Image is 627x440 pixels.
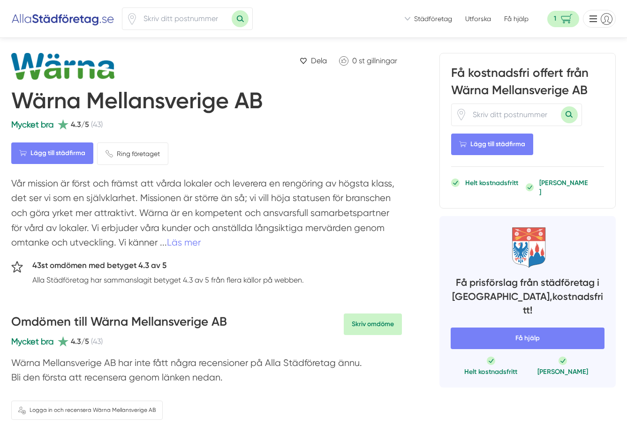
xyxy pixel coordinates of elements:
a: Dela [296,53,331,68]
span: Städföretag [414,14,452,23]
p: [PERSON_NAME] [539,178,589,197]
h4: Få prisförslag från städföretag i [GEOGRAPHIC_DATA], kostnadsfritt! [451,276,604,320]
span: navigation-cart [547,11,579,27]
p: Helt kostnadsfritt [464,367,517,376]
button: Sök med postnummer [232,10,249,27]
h1: Wärna Mellansverige AB [11,87,263,118]
button: Sök med postnummer [561,106,578,123]
: Lägg till städfirma [11,142,93,164]
a: Skriv omdöme [344,313,402,335]
p: Wärna Mellansverige AB har inte fått några recensioner på Alla Städföretag ännu. Bli den första a... [11,356,402,390]
input: Skriv ditt postnummer [467,104,561,126]
span: Klicka för att använda din position. [455,109,467,120]
span: 0 [352,56,357,65]
input: Skriv ditt postnummer [138,8,232,30]
span: Få hjälp [451,328,604,349]
a: Utforska [465,14,491,23]
p: Alla Städföretag har sammanslagit betyget 4.3 av 5 från flera källor på webben. [32,274,304,286]
span: Mycket bra [11,119,53,129]
span: Dela [311,55,327,67]
svg: Pin / Karta [126,13,138,25]
span: st gillningar [359,56,397,65]
img: Wärna Mellansverige AB logotyp [11,53,114,80]
img: Alla Städföretag [11,11,114,26]
span: (43) [91,336,103,347]
span: 4.3/5 [71,336,89,347]
h3: Omdömen till Wärna Mellansverige AB [11,313,227,335]
span: Få hjälp [504,14,529,23]
span: Klicka för att använda din position. [126,13,138,25]
p: Helt kostnadsfritt [465,178,518,187]
a: Läs mer [167,237,201,248]
p: Vår mission är först och främst att vårda lokaler och leverera en rengöring av högsta klass, det ... [11,176,402,255]
a: Ring företaget [97,142,168,165]
a: Klicka för att gilla Wärna Mellansverige AB [334,53,402,68]
a: Logga in och recensera Wärna Mellansverige AB [11,401,163,420]
span: (43) [91,119,103,130]
span: Mycket bra [11,336,53,346]
svg: Pin / Karta [455,109,467,120]
h3: Få kostnadsfri offert från Wärna Mellansverige AB [451,65,604,103]
h5: 43st omdömen med betyget 4.3 av 5 [32,259,304,274]
span: Logga in och recensera Wärna Mellansverige AB [30,406,156,415]
: Lägg till städfirma [451,134,533,155]
p: [PERSON_NAME] [537,367,588,376]
span: Ring företaget [117,149,160,159]
span: 4.3/5 [71,119,89,130]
